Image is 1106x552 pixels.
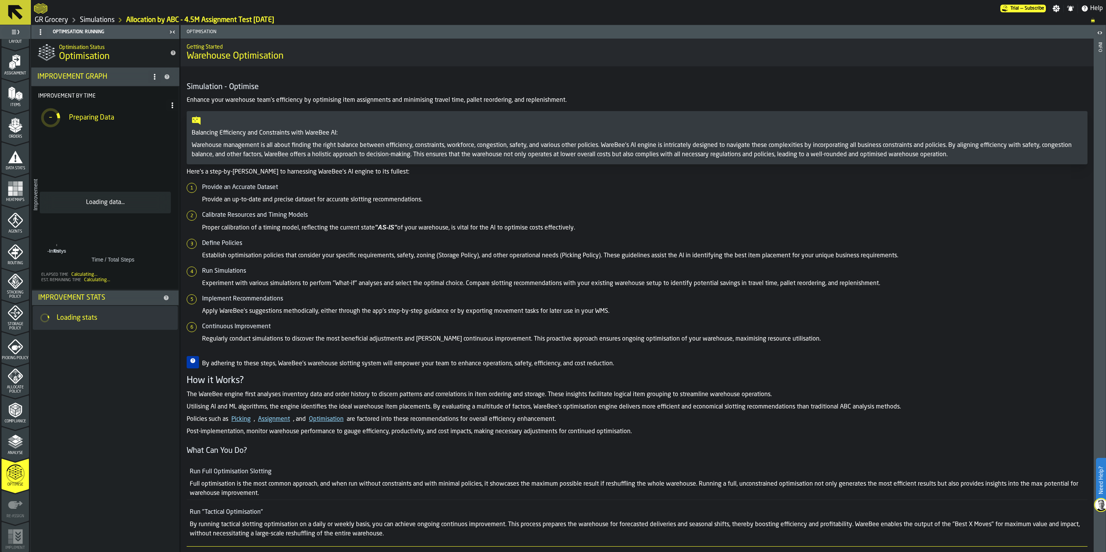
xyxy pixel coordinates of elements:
span: Stacking Policy [2,290,29,299]
div: Info [1097,41,1103,550]
h4: Simulation - Optimise [187,82,1087,93]
a: link-to-/wh/i/e451d98b-95f6-4604-91ff-c80219f9c36d [80,16,115,24]
a: link-to-/wh/i/e451d98b-95f6-4604-91ff-c80219f9c36d/pricing/ [1000,5,1046,12]
div: Improvement Stats [38,294,160,302]
h2: Sub Title [187,42,1087,50]
span: Trial [1010,6,1019,11]
div: title-Optimisation [31,39,179,67]
span: Analyse [2,451,29,455]
span: Warehouse Optimisation [187,50,283,62]
div: Menu Subscription [1000,5,1046,12]
a: Optimisation [309,416,344,422]
span: Calculating... [71,272,98,277]
span: Orders [2,135,29,139]
li: menu Optimise [2,458,29,489]
span: Layout [2,40,29,44]
p: Post-implementation, monitor warehouse performance to gauge efficiency, productivity, and cost im... [187,427,1087,436]
span: Re-assign [2,514,29,518]
span: – [49,114,52,122]
h5: Run Full Optimisation Slotting [190,467,1087,476]
div: Improvement Graph [37,73,148,81]
a: link-to-/wh/i/e451d98b-95f6-4604-91ff-c80219f9c36d/simulations/0f1703a2-a9a7-4935-b9cd-342d97406730 [126,16,274,24]
span: Help [1090,4,1103,13]
span: Compliance [2,419,29,424]
span: Optimise [2,483,29,487]
h5: Continuous Improvement [202,322,1087,331]
p: Here's a step-by-[PERSON_NAME] to harnessing WareBee's AI engine to its fullest: [187,167,1087,177]
li: menu Routing [2,237,29,268]
div: Loading stats [57,314,172,322]
span: Assignment [2,71,29,76]
span: Calculating... [84,278,110,282]
span: Routing [2,261,29,265]
h5: Provide an Accurate Dataset [202,183,1087,192]
p: Proper calibration of a timing model, reflecting the current state of your warehouse, is vital fo... [202,223,1087,233]
span: Implement [2,546,29,550]
p: The WareBee engine first analyses inventory data and order history to discern patterns and correl... [187,390,1087,399]
p: Full optimisation is the most common approach, and when run without constraints and with minimal ... [190,479,1087,498]
label: Title [32,87,179,99]
text: Improvement [32,179,39,211]
span: Est. Remaining Time [41,278,81,282]
label: Need Help? [1097,459,1105,502]
header: Info [1094,25,1106,552]
span: Elapsed Time [41,273,68,277]
li: menu Compliance [2,395,29,426]
span: Items [2,103,29,107]
em: "AS-IS" [375,224,397,231]
li: menu Allocate Policy [2,363,29,394]
span: Optimisation [184,29,639,35]
h5: Implement Recommendations [202,294,1087,304]
a: logo-header [34,2,47,15]
li: menu Layout [2,15,29,46]
span: — [1020,6,1023,11]
li: menu Heatmaps [2,174,29,204]
label: button-toggle-Close me [167,27,178,37]
span: Storage Policy [2,322,29,331]
li: menu Assignment [2,47,29,78]
h3: How it Works? [187,375,1087,387]
p: Balancing Efficiency and Constraints with WareBee AI: [192,128,1082,138]
h5: Calibrate Resources and Timing Models [202,211,1087,220]
li: menu Agents [2,205,29,236]
p: Utilising AI and ML algorithms, the engine identifies the ideal warehouse item placements. By eva... [187,402,1087,412]
h2: Sub Title [59,43,164,51]
label: button-toggle-Help [1078,4,1106,13]
label: button-toggle-Open [1094,27,1105,41]
h5: Run "Tactical Optimisation" [190,508,1087,517]
a: Picking [231,416,251,422]
span: Optimisation [59,51,110,63]
li: menu Data Stats [2,142,29,173]
h4: What Can You Do? [187,446,1087,456]
label: button-toggle-Toggle Full Menu [2,27,29,37]
p: By running tactical slotting optimisation on a daily or weekly basis, you can achieve ongoing con... [190,520,1087,538]
p: Policies such as , , and are factored into these recommendations for overall efficiency enhancement. [187,415,1087,424]
span: Allocate Policy [2,385,29,394]
span: Subscribe [1025,6,1044,11]
a: Assignment [258,416,290,422]
div: Preparing Data [69,113,160,122]
li: menu Storage Policy [2,300,29,331]
span: Picking Policy [2,356,29,360]
li: menu Items [2,79,29,110]
label: button-toggle-Notifications [1064,5,1077,12]
p: By adhering to these steps, WareBee's warehouse slotting system will empower your team to enhance... [202,359,614,368]
text: -Infinitys [47,248,66,254]
p: Apply WareBee's suggestions methodically, either through the app's step-by-step guidance or by ex... [202,307,1087,316]
span: Data Stats [2,166,29,170]
h5: Define Policies [202,239,1087,248]
li: menu Picking Policy [2,332,29,363]
label: button-toggle-Settings [1049,5,1063,12]
p: Establish optimisation policies that consider your specific requirements, safety, zoning (Storage... [202,251,1087,260]
p: Experiment with various simulations to perform "What-if" analyses and select the optimal choice. ... [202,279,1087,288]
h5: Run Simulations [202,267,1087,276]
text: Time / Total Steps [91,257,134,263]
span: Agents [2,230,29,234]
span: Improvement by time [38,93,179,99]
p: Provide an up-to-date and precise dataset for accurate slotting recommendations. [202,195,1087,204]
li: menu Orders [2,110,29,141]
p: Regularly conduct simulations to discover the most beneficial adjustments and [PERSON_NAME] conti... [202,334,1087,344]
li: menu Stacking Policy [2,268,29,299]
nav: Breadcrumb [34,15,1103,25]
p: Warehouse management is all about finding the right balance between efficiency, constraints, work... [192,141,1082,159]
